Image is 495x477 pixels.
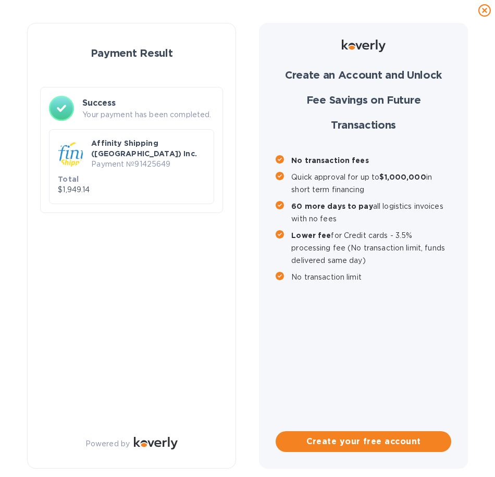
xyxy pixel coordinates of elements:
p: No transaction limit [291,271,451,283]
b: $1,000,000 [379,173,426,181]
p: Payment № 91425649 [91,159,205,170]
h1: Payment Result [44,40,219,66]
span: Create your free account [284,435,443,448]
p: Powered by [85,438,130,449]
b: Total [58,175,79,183]
button: Create your free account [276,431,451,452]
h1: Create an Account and Unlock Fee Savings on Future Transactions [276,62,451,137]
b: 60 more days to pay [291,202,373,210]
b: Lower fee [291,231,331,240]
img: Logo [134,437,178,449]
p: $1,949.14 [58,184,110,195]
p: Your payment has been completed. [82,109,214,120]
p: for Credit cards - 3.5% processing fee (No transaction limit, funds delivered same day) [291,229,451,267]
p: Affinity Shipping ([GEOGRAPHIC_DATA]) Inc. [91,138,205,159]
p: all logistics invoices with no fees [291,200,451,225]
b: No transaction fees [291,156,369,165]
img: Logo [342,40,386,52]
h3: Success [82,97,214,109]
p: Quick approval for up to in short term financing [291,171,451,196]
